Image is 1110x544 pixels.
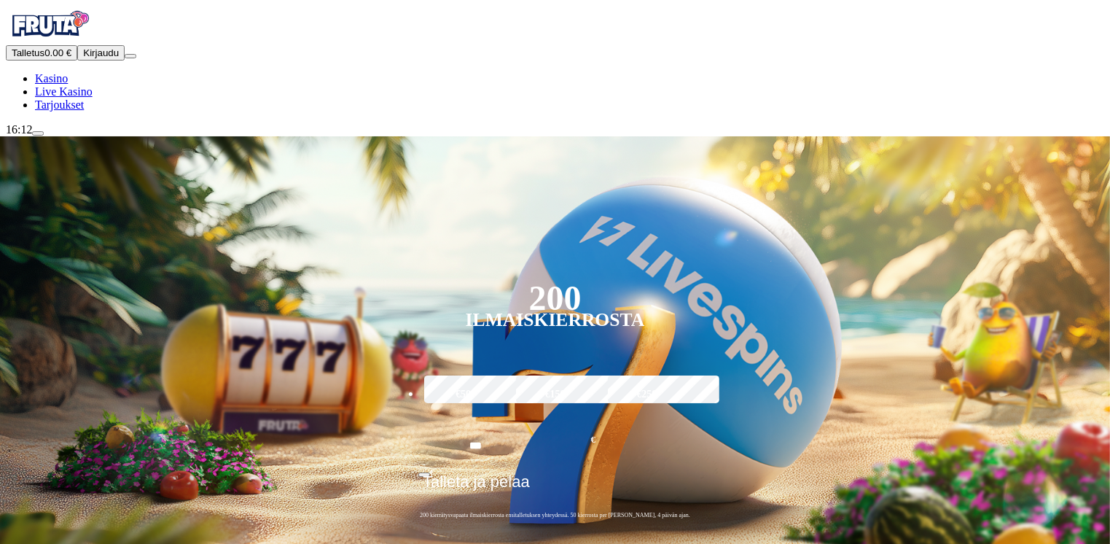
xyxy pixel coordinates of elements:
[466,311,645,329] div: Ilmaiskierrosta
[12,47,44,58] span: Talletus
[418,472,692,502] button: Talleta ja pelaa
[591,433,595,447] span: €
[421,373,506,416] label: €50
[83,47,119,58] span: Kirjaudu
[35,98,84,111] a: gift-inverted iconTarjoukset
[418,511,692,519] span: 200 kierrätysvapaata ilmaiskierrosta ensitalletuksen yhteydessä. 50 kierrosta per [PERSON_NAME], ...
[604,373,689,416] label: €250
[35,85,93,98] span: Live Kasino
[35,85,93,98] a: poker-chip iconLive Kasino
[6,6,1104,112] nav: Primary
[6,6,93,42] img: Fruta
[35,72,68,85] span: Kasino
[6,123,32,136] span: 16:12
[44,47,71,58] span: 0.00 €
[528,290,581,307] div: 200
[77,45,125,61] button: Kirjaudu
[32,131,44,136] button: live-chat
[6,32,93,44] a: Fruta
[35,72,68,85] a: diamond iconKasino
[35,98,84,111] span: Tarjoukset
[512,373,598,416] label: €150
[125,54,136,58] button: menu
[6,45,77,61] button: Talletusplus icon0.00 €
[430,467,434,476] span: €
[423,473,530,502] span: Talleta ja pelaa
